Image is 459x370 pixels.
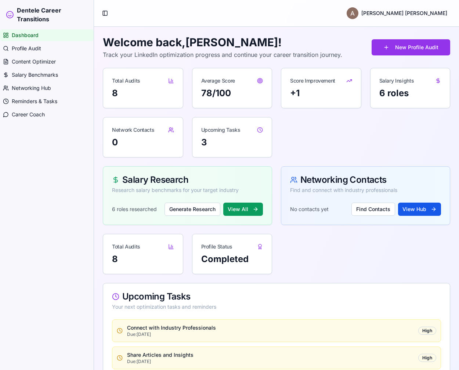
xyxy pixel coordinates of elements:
[201,137,263,148] div: 3
[112,186,263,194] div: Research salary benchmarks for your target industry
[418,354,436,362] div: High
[290,77,335,84] div: Score Improvement
[12,45,41,52] span: Profile Audit
[223,203,263,216] button: View All
[17,6,88,23] span: Dentele Career Transitions
[112,303,441,311] div: Your next optimization tasks and reminders
[372,39,450,55] button: New Profile Audit
[290,175,441,184] div: Networking Contacts
[127,351,414,359] p: Share Articles and Insights
[12,58,56,65] span: Content Optimizer
[112,206,157,213] p: 6 roles researched
[112,137,174,148] div: 0
[103,36,342,49] h1: Welcome back, [PERSON_NAME] !
[12,71,58,79] span: Salary Benchmarks
[127,324,414,331] p: Connect with Industry Professionals
[112,253,174,265] div: 8
[201,243,232,250] div: Profile Status
[201,87,263,99] div: 78/100
[112,126,154,134] div: Network Contacts
[112,77,140,84] div: Total Audits
[347,7,358,19] img: ACg8ocJV6D3_6rN2XWQ9gC4Su6cEn1tsy63u5_3HgxpMOOOGh7gtYg=s96-c
[351,203,395,216] button: Find Contacts
[165,203,220,216] button: Generate Research
[398,203,441,216] button: View Hub
[103,50,342,59] p: Track your LinkedIn optimization progress and continue your career transition journey.
[418,327,436,335] div: High
[12,98,57,105] span: Reminders & Tasks
[201,253,263,265] div: Completed
[201,77,235,84] div: Average Score
[379,87,441,99] div: 6 roles
[379,77,414,84] div: Salary Insights
[112,175,263,184] div: Salary Research
[12,32,39,39] span: Dashboard
[127,331,414,337] p: Due: [DATE]
[361,10,447,17] span: [PERSON_NAME] [PERSON_NAME]
[112,87,174,99] div: 8
[12,111,45,118] span: Career Coach
[112,292,441,301] div: Upcoming Tasks
[290,186,441,194] div: Find and connect with industry professionals
[201,126,241,134] div: Upcoming Tasks
[12,84,51,92] span: Networking Hub
[290,206,329,213] p: No contacts yet
[127,359,414,364] p: Due: [DATE]
[341,6,453,21] button: [PERSON_NAME] [PERSON_NAME]
[112,243,140,250] div: Total Audits
[290,87,352,99] div: +1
